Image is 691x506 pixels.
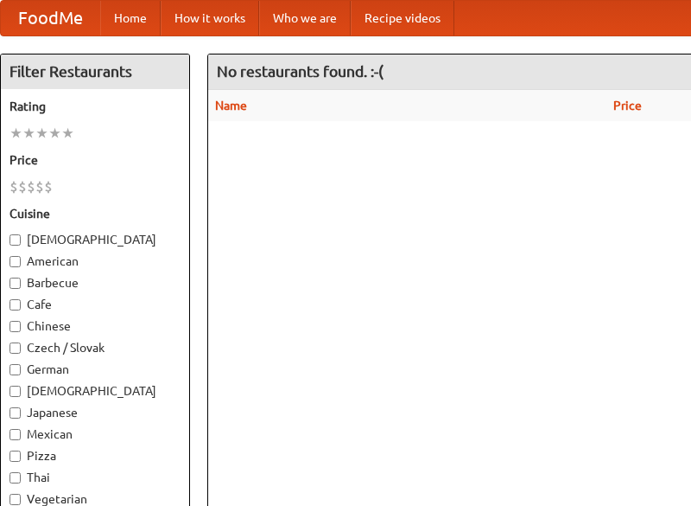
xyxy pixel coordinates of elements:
a: How it works [161,1,259,35]
li: $ [18,177,27,196]
label: [DEMOGRAPHIC_DATA] [10,382,181,400]
input: Czech / Slovak [10,343,21,354]
label: Chinese [10,317,181,335]
label: [DEMOGRAPHIC_DATA] [10,231,181,248]
a: Home [100,1,161,35]
li: ★ [10,124,22,143]
a: Name [215,99,247,112]
li: ★ [48,124,61,143]
label: Pizza [10,447,181,464]
input: Pizza [10,451,21,462]
a: Recipe videos [351,1,454,35]
li: $ [10,177,18,196]
li: $ [44,177,53,196]
label: Mexican [10,426,181,443]
input: Vegetarian [10,494,21,505]
label: Czech / Slovak [10,339,181,356]
h5: Rating [10,98,181,115]
label: Thai [10,469,181,486]
li: ★ [35,124,48,143]
li: ★ [61,124,74,143]
a: FoodMe [1,1,100,35]
input: Chinese [10,321,21,332]
input: [DEMOGRAPHIC_DATA] [10,386,21,397]
input: [DEMOGRAPHIC_DATA] [10,234,21,246]
input: American [10,256,21,267]
input: Mexican [10,429,21,440]
label: American [10,253,181,270]
input: Barbecue [10,278,21,289]
label: Japanese [10,404,181,421]
input: Cafe [10,299,21,311]
ng-pluralize: No restaurants found. :-( [217,63,384,80]
label: German [10,361,181,378]
li: ★ [22,124,35,143]
a: Price [613,99,642,112]
li: $ [35,177,44,196]
a: Who we are [259,1,351,35]
input: Japanese [10,407,21,419]
h5: Cuisine [10,205,181,222]
label: Cafe [10,296,181,313]
h4: Filter Restaurants [1,54,189,89]
li: $ [27,177,35,196]
label: Barbecue [10,274,181,291]
input: German [10,364,21,375]
h5: Price [10,151,181,169]
input: Thai [10,472,21,484]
